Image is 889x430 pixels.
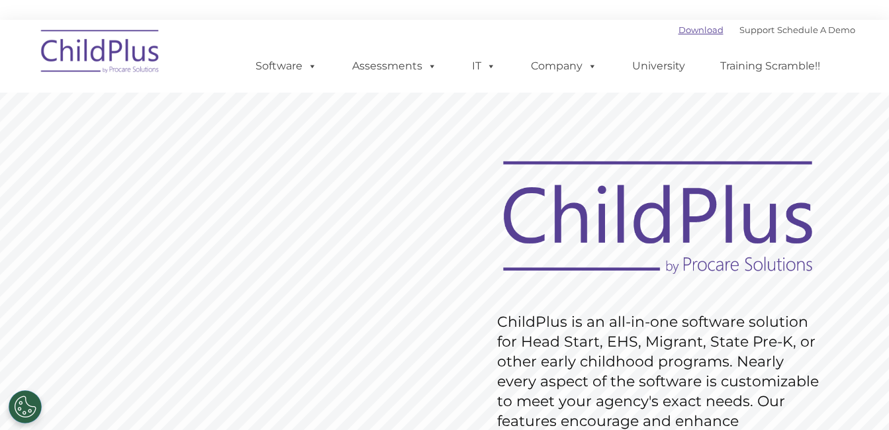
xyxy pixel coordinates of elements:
[34,21,167,87] img: ChildPlus by Procare Solutions
[459,53,509,79] a: IT
[707,53,833,79] a: Training Scramble!!
[518,53,610,79] a: Company
[678,24,724,35] a: Download
[619,53,698,79] a: University
[777,24,855,35] a: Schedule A Demo
[339,53,450,79] a: Assessments
[673,287,889,430] iframe: Chat Widget
[739,24,774,35] a: Support
[9,390,42,423] button: Cookies Settings
[242,53,330,79] a: Software
[678,24,855,35] font: |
